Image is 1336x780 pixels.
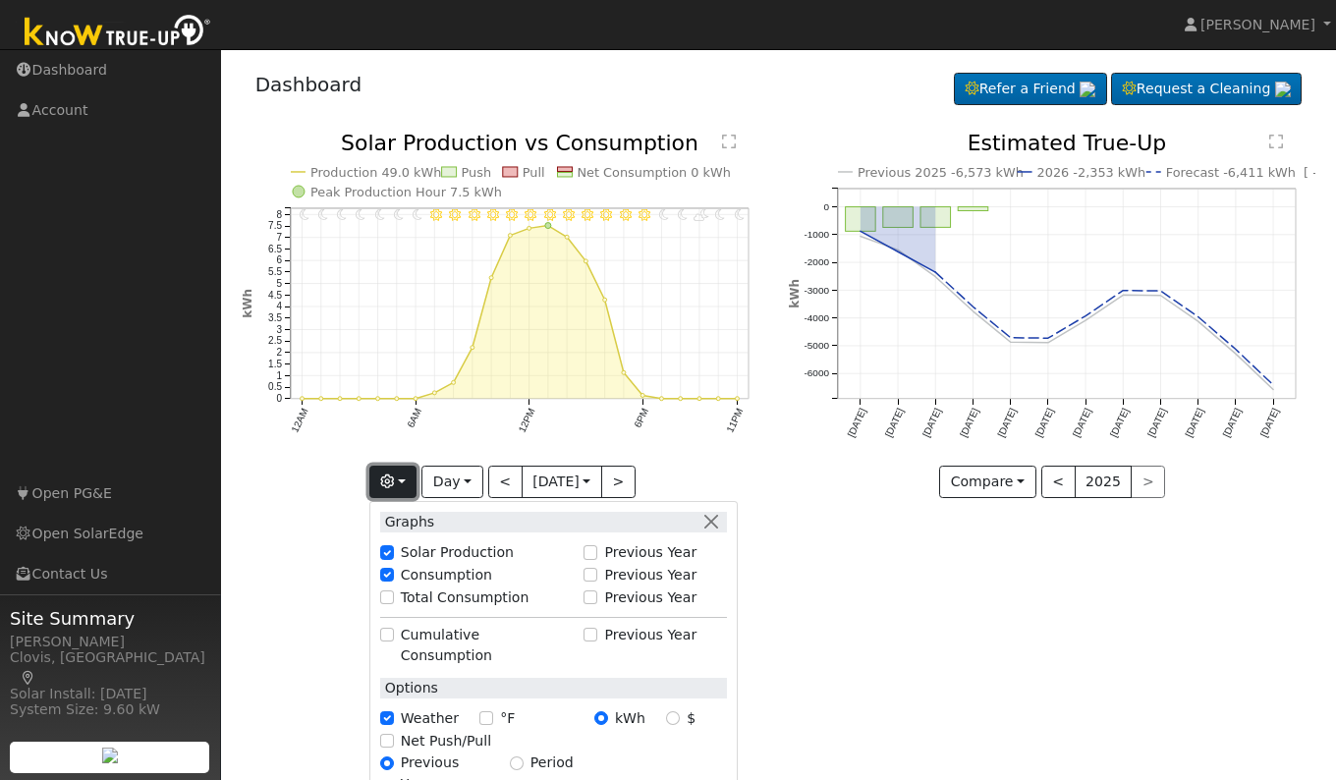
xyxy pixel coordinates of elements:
[380,512,435,532] label: Graphs
[883,407,906,439] text: [DATE]
[678,209,688,221] i: 8PM - Clear
[687,708,696,729] label: $
[582,209,593,221] i: 3PM - Clear
[604,565,696,585] label: Previous Year
[640,394,644,398] circle: onclick=""
[823,201,829,212] text: 0
[471,346,474,350] circle: onclick=""
[735,397,739,401] circle: onclick=""
[602,299,606,303] circle: onclick=""
[527,227,530,231] circle: onclick=""
[508,234,512,238] circle: onclick=""
[525,209,536,221] i: 12PM - Clear
[276,209,282,220] text: 8
[804,340,829,351] text: -5000
[268,220,282,231] text: 7.5
[276,347,282,358] text: 2
[1033,407,1056,439] text: [DATE]
[102,748,118,763] img: retrieve
[1041,466,1076,499] button: <
[920,407,943,439] text: [DATE]
[1200,17,1315,32] span: [PERSON_NAME]
[276,278,282,289] text: 5
[1258,407,1281,439] text: [DATE]
[523,165,545,180] text: Pull
[15,11,221,55] img: Know True-Up
[268,244,282,254] text: 6.5
[1080,82,1095,97] img: retrieve
[1269,386,1277,394] circle: onclick=""
[20,670,37,686] a: Map
[421,466,482,499] button: Day
[299,209,308,221] i: 12AM - Clear
[479,711,493,725] input: °F
[1221,407,1244,439] text: [DATE]
[380,568,394,582] input: Consumption
[1275,82,1291,97] img: retrieve
[804,368,829,379] text: -6000
[622,371,626,375] circle: onclick=""
[1195,317,1202,325] circle: onclick=""
[970,304,977,311] circle: onclick=""
[10,632,210,652] div: [PERSON_NAME]
[337,209,347,221] i: 2AM - Clear
[1108,407,1131,439] text: [DATE]
[1232,346,1240,354] circle: onclick=""
[857,233,864,241] circle: onclick=""
[1071,407,1093,439] text: [DATE]
[565,236,569,240] circle: onclick=""
[858,165,1024,180] text: Previous 2025 -6,573 kWh
[1232,350,1240,358] circle: onclick=""
[697,397,701,401] circle: onclick=""
[1044,339,1052,347] circle: onclick=""
[735,209,745,221] i: 11PM - Clear
[289,407,309,434] text: 12AM
[1111,73,1302,106] a: Request a Cleaning
[1044,335,1052,343] circle: onclick=""
[10,699,210,720] div: System Size: 9.60 kW
[543,209,555,221] i: 1PM - Clear
[10,605,210,632] span: Site Summary
[516,407,536,434] text: 12PM
[401,542,514,563] label: Solar Production
[996,407,1019,439] text: [DATE]
[522,466,602,499] button: [DATE]
[604,542,696,563] label: Previous Year
[620,209,632,221] i: 5PM - Clear
[1007,334,1015,342] circle: onclick=""
[380,590,394,604] input: Total Consumption
[584,590,597,604] input: Previous Year
[255,73,362,96] a: Dashboard
[601,466,636,499] button: >
[594,711,608,725] input: kWh
[1082,312,1089,320] circle: onclick=""
[931,273,939,281] circle: onclick=""
[584,628,597,641] input: Previous Year
[563,209,575,221] i: 2PM - Clear
[1157,287,1165,295] circle: onclick=""
[276,232,282,243] text: 7
[970,307,977,315] circle: onclick=""
[1269,134,1283,149] text: 
[724,407,745,434] text: 11PM
[380,628,394,641] input: Cumulative Consumption
[241,289,254,318] text: kWh
[401,625,574,666] label: Cumulative Consumption
[276,370,282,381] text: 1
[679,397,683,401] circle: onclick=""
[857,228,864,236] circle: onclick=""
[666,711,680,725] input: $
[804,257,829,268] text: -2000
[310,165,442,180] text: Production 49.0 kWh
[268,359,282,369] text: 1.5
[489,276,493,280] circle: onclick=""
[401,708,459,729] label: Weather
[1120,292,1128,300] circle: onclick=""
[268,290,282,301] text: 4.5
[931,268,939,276] circle: onclick=""
[375,397,379,401] circle: onclick=""
[894,249,902,256] circle: onclick=""
[374,209,384,221] i: 4AM - Clear
[488,466,523,499] button: <
[530,752,574,773] label: Period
